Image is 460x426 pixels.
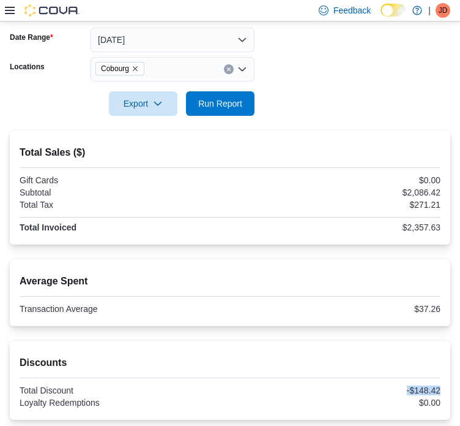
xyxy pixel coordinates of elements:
[224,64,234,74] button: Clear input
[439,3,448,18] span: JD
[20,175,228,185] div: Gift Cards
[198,97,242,110] span: Run Report
[20,223,76,232] strong: Total Invoiced
[20,200,228,210] div: Total Tax
[20,398,228,408] div: Loyalty Redemptions
[91,28,254,52] button: [DATE]
[232,223,440,232] div: $2,357.63
[109,91,177,116] button: Export
[24,4,80,17] img: Cova
[10,62,45,72] label: Locations
[380,4,406,17] input: Dark Mode
[132,65,139,72] button: Remove Cobourg from selection in this group
[20,304,228,314] div: Transaction Average
[428,3,431,18] p: |
[20,188,228,197] div: Subtotal
[101,63,129,75] span: Cobourg
[20,356,440,370] h2: Discounts
[232,398,440,408] div: $0.00
[116,91,170,116] span: Export
[436,3,450,18] div: Jack Daniel Grieve
[186,91,254,116] button: Run Report
[232,200,440,210] div: $271.21
[10,32,53,42] label: Date Range
[20,386,228,395] div: Total Discount
[333,4,371,17] span: Feedback
[232,304,440,314] div: $37.26
[20,145,440,160] h2: Total Sales ($)
[95,62,144,75] span: Cobourg
[20,274,440,289] h2: Average Spent
[232,188,440,197] div: $2,086.42
[232,386,440,395] div: -$148.42
[232,175,440,185] div: $0.00
[237,64,247,74] button: Open list of options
